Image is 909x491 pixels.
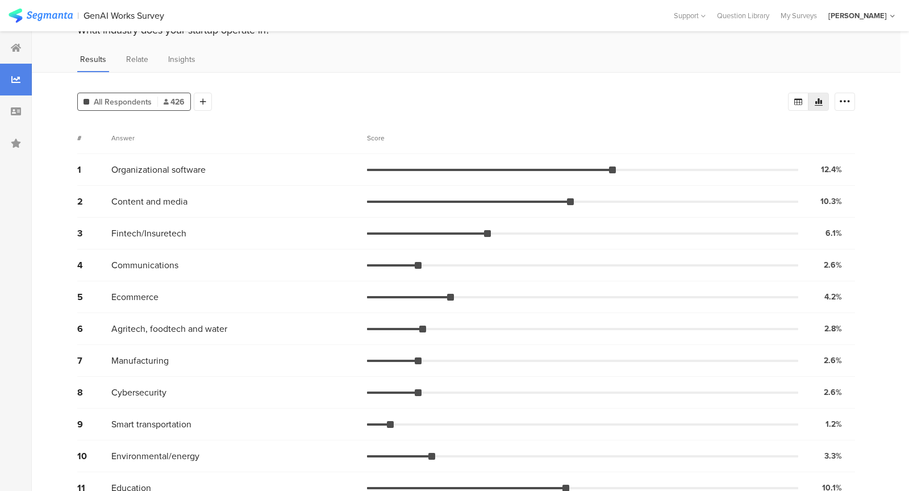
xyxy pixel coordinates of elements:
div: Answer [111,133,135,143]
div: 1 [77,163,111,176]
div: 2.6% [824,355,842,367]
div: 2.8% [824,323,842,335]
span: Relate [126,53,148,65]
img: segmanta logo [9,9,73,23]
div: | [77,9,79,22]
a: My Surveys [775,10,823,21]
div: Score [367,133,391,143]
span: 426 [164,96,185,108]
span: Manufacturing [111,354,169,367]
div: 9 [77,418,111,431]
span: Ecommerce [111,290,159,303]
span: Content and media [111,195,187,208]
span: Agritech, foodtech and water [111,322,227,335]
div: 1.2% [825,418,842,430]
div: 2.6% [824,386,842,398]
span: Smart transportation [111,418,191,431]
div: 8 [77,386,111,399]
div: Support [674,7,706,24]
div: 3 [77,227,111,240]
div: 5 [77,290,111,303]
div: 10.3% [820,195,842,207]
div: 2 [77,195,111,208]
div: GenAI Works Survey [84,10,164,21]
div: # [77,133,111,143]
div: 3.3% [824,450,842,462]
span: Fintech/Insuretech [111,227,186,240]
span: All Respondents [94,96,152,108]
span: Organizational software [111,163,206,176]
div: 10 [77,450,111,463]
div: 4.2% [824,291,842,303]
span: Environmental/energy [111,450,199,463]
div: 6 [77,322,111,335]
span: Cybersecurity [111,386,166,399]
div: 6.1% [825,227,842,239]
div: 2.6% [824,259,842,271]
span: Results [80,53,106,65]
span: Communications [111,259,178,272]
div: 4 [77,259,111,272]
div: 12.4% [821,164,842,176]
div: [PERSON_NAME] [828,10,887,21]
a: Question Library [711,10,775,21]
span: Insights [168,53,195,65]
div: 7 [77,354,111,367]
